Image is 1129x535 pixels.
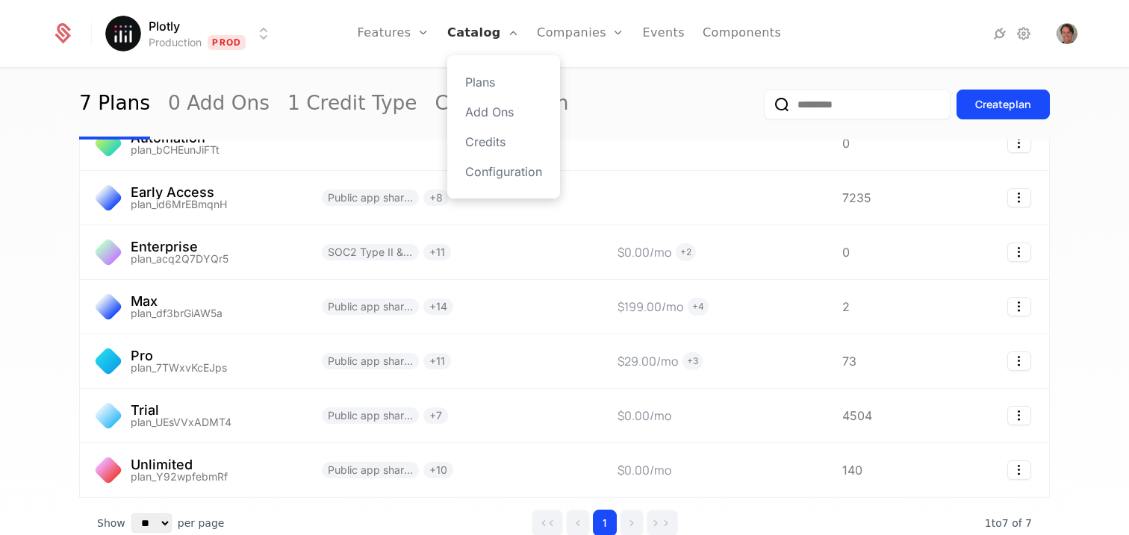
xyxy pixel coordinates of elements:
button: Select action [1007,406,1031,425]
a: Credits [465,133,542,151]
a: Plans [465,73,542,91]
button: Select action [1007,134,1031,153]
a: Configuration [465,163,542,181]
span: Plotly [149,17,180,35]
button: Open user button [1057,23,1077,44]
button: Select environment [110,17,273,50]
button: Createplan [957,90,1050,119]
button: Select action [1007,188,1031,207]
a: Integrations [991,25,1009,43]
button: Select action [1007,243,1031,262]
button: Select action [1007,460,1031,480]
button: Select action [1007,297,1031,316]
a: Configuration [435,69,569,140]
a: 0 Add Ons [168,69,270,140]
a: Settings [1015,25,1033,43]
img: Robert Claus [1057,23,1077,44]
span: per page [178,516,225,531]
span: Show [97,516,125,531]
select: Select page size [131,513,172,533]
div: Create plan [975,97,1031,112]
div: Production [149,35,202,50]
span: 7 [985,517,1032,529]
span: 1 to 7 of [985,517,1025,529]
a: 7 Plans [79,69,150,140]
a: Add Ons [465,103,542,121]
img: Plotly [105,16,141,51]
span: Prod [208,35,246,50]
a: 1 Credit Type [287,69,417,140]
button: Select action [1007,351,1031,371]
